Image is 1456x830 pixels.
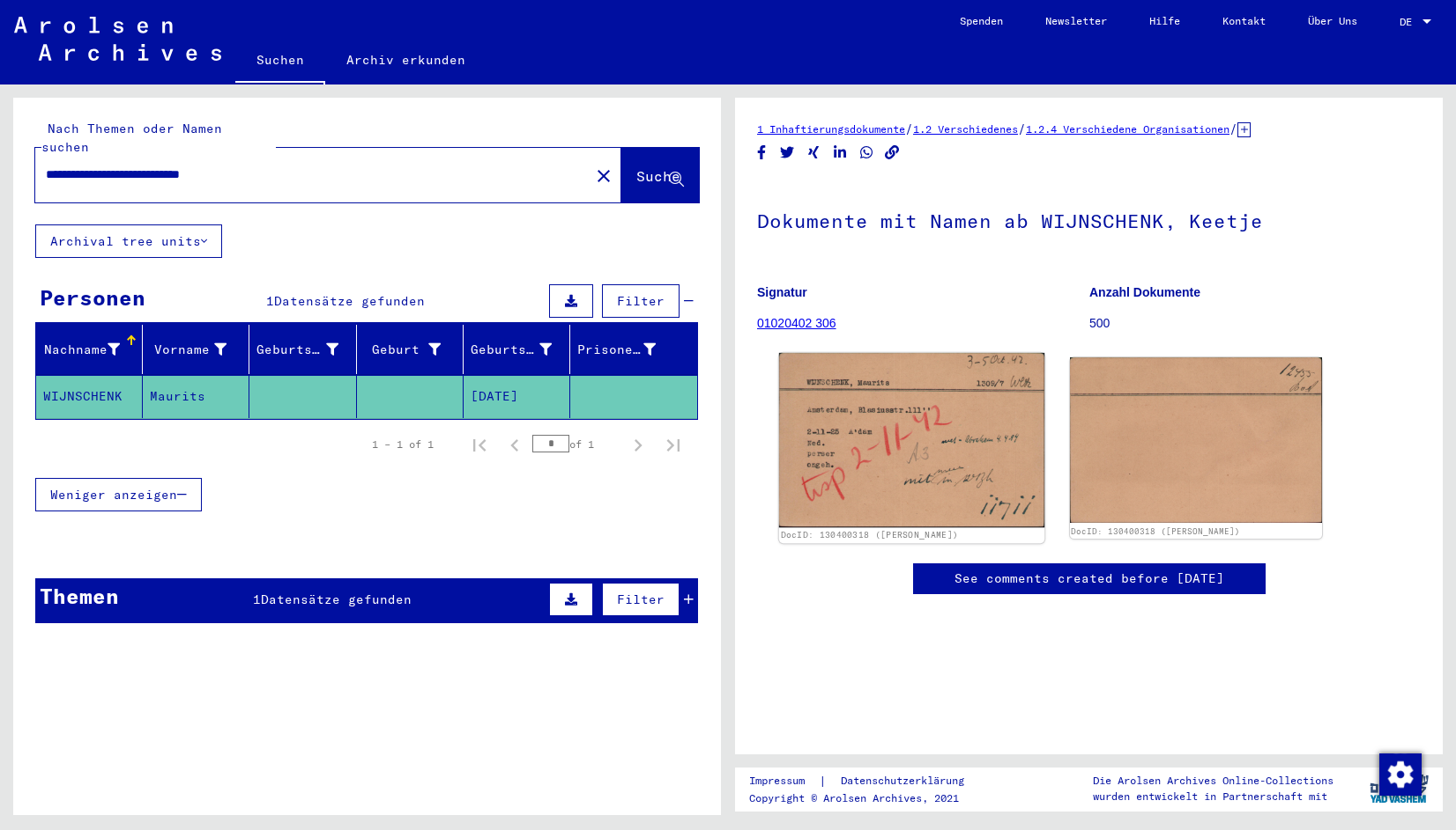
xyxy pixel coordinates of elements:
span: Filter [617,591,665,607]
mat-header-cell: Prisoner # [570,325,697,374]
button: Suche [621,148,699,202]
div: Geburtsdatum [471,341,552,359]
div: Prisoner # [577,335,678,364]
span: 1 [253,591,261,607]
p: Copyright © Arolsen Archives, 2021 [749,790,985,806]
div: Vorname [150,335,249,364]
mat-cell: Maurits [143,375,249,418]
button: Share on Facebook [753,142,771,164]
button: Last page [656,427,691,462]
p: Die Arolsen Archives Online-Collections [1093,773,1333,789]
button: Share on WhatsApp [858,142,876,164]
mat-cell: WIJNSCHENK [36,375,143,418]
span: / [1018,121,1026,136]
button: Copy link [883,142,902,164]
a: Impressum [749,772,819,790]
button: Clear [586,158,621,193]
div: Geburtsname [256,341,338,359]
div: | [749,772,985,790]
div: Nachname [43,335,142,364]
mat-header-cell: Geburtsdatum [464,325,570,374]
button: Share on Twitter [778,142,797,164]
div: 1 – 1 of 1 [372,437,434,452]
span: Weniger anzeigen [50,487,177,503]
div: Vorname [150,341,227,359]
img: Zustimmung ändern [1379,753,1422,796]
div: Prisoner # [577,341,656,359]
a: Datenschutzerklärung [827,772,985,790]
button: Share on Xing [805,142,823,164]
img: 002.jpg [1070,357,1323,523]
a: 01020402 306 [757,316,836,330]
mat-header-cell: Geburt‏ [357,325,464,374]
button: Filter [602,284,680,318]
div: Personen [40,282,145,313]
span: Filter [617,293,665,309]
div: of 1 [532,436,620,452]
button: Weniger anzeigen [35,478,202,511]
div: Nachname [43,341,120,359]
span: Datensätze gefunden [274,293,425,309]
a: Suchen [235,39,325,84]
mat-label: Nach Themen oder Namen suchen [41,121,222,155]
a: Archiv erkunden [325,39,487,81]
button: Share on LinkedIn [831,142,850,164]
div: Geburt‏ [364,341,441,359]
span: / [1229,121,1237,136]
button: Filter [602,583,680,616]
mat-icon: close [593,165,614,187]
img: yv_logo.png [1366,767,1432,811]
mat-cell: [DATE] [464,375,570,418]
div: Geburt‏ [364,335,463,364]
h1: Dokumente mit Namen ab WIJNSCHENK, Keetje [757,180,1421,258]
mat-header-cell: Nachname [36,325,143,374]
b: Anzahl Dokumente [1089,285,1200,299]
img: 001.jpg [779,353,1044,527]
span: Datensätze gefunden [261,591,412,607]
span: DE [1400,16,1419,28]
div: Themen [40,580,119,612]
b: Signatur [757,285,807,299]
button: First page [462,427,497,462]
span: / [905,121,913,136]
div: Geburtsname [256,335,360,364]
a: See comments created before [DATE] [955,569,1224,588]
button: Next page [620,427,656,462]
a: DocID: 130400318 ([PERSON_NAME]) [1071,526,1240,536]
span: Suche [636,167,680,185]
span: 1 [266,293,274,309]
p: 500 [1089,314,1421,333]
button: Previous page [497,427,532,462]
mat-header-cell: Geburtsname [249,325,356,374]
button: Archival tree units [35,224,222,258]
p: wurden entwickelt in Partnerschaft mit [1093,789,1333,804]
div: Geburtsdatum [471,335,574,364]
mat-header-cell: Vorname [143,325,249,374]
a: 1.2 Verschiedenes [913,122,1018,136]
a: 1.2.4 Verschiedene Organisationen [1026,122,1229,136]
a: 1 Inhaftierungsdokumente [757,122,905,136]
img: Arolsen_neg.svg [14,17,221,61]
a: DocID: 130400318 ([PERSON_NAME]) [781,530,959,540]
